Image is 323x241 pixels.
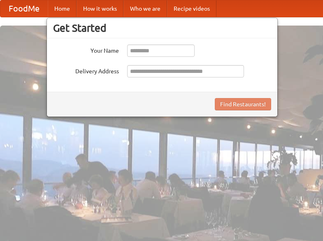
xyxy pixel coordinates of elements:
[53,65,119,75] label: Delivery Address
[167,0,216,17] a: Recipe videos
[53,22,271,34] h3: Get Started
[53,44,119,55] label: Your Name
[123,0,167,17] a: Who we are
[77,0,123,17] a: How it works
[215,98,271,110] button: Find Restaurants!
[48,0,77,17] a: Home
[0,0,48,17] a: FoodMe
